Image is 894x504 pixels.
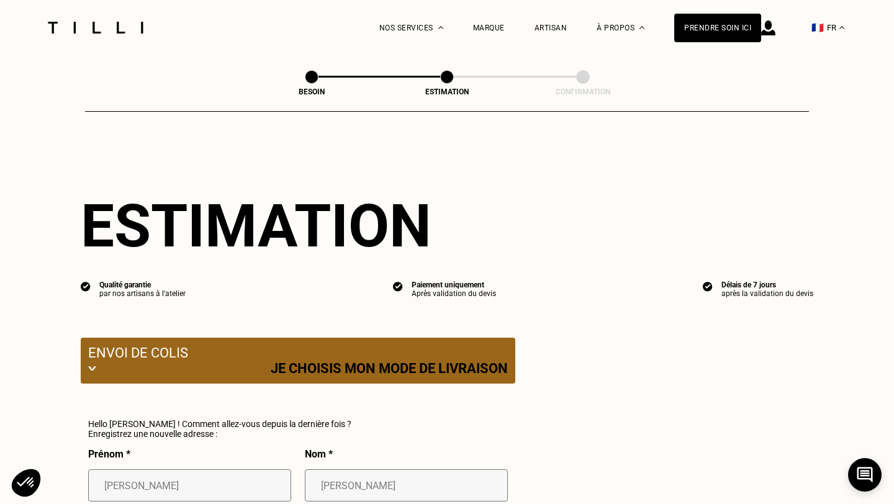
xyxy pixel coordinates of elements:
p: Hello [PERSON_NAME] ! Comment allez-vous depuis la dernière fois ? [88,419,351,429]
img: icon list info [81,281,91,292]
img: menu déroulant [839,26,844,29]
img: Menu déroulant à propos [639,26,644,29]
span: 🇫🇷 [811,22,824,34]
img: Logo du service de couturière Tilli [43,22,148,34]
div: Estimation [385,88,509,96]
img: svg+xml;base64,PHN2ZyB3aWR0aD0iMjIiIGhlaWdodD0iMTEiIHZpZXdCb3g9IjAgMCAyMiAxMSIgZmlsbD0ibm9uZSIgeG... [88,361,96,376]
img: Menu déroulant [438,26,443,29]
a: Prendre soin ici [674,14,761,42]
div: Après validation du devis [412,289,496,298]
p: Je choisis mon mode de livraison [271,361,508,376]
a: Artisan [535,24,567,32]
div: Paiement uniquement [412,281,496,289]
div: Confirmation [521,88,645,96]
p: Enregistrez une nouvelle adresse : [88,429,351,439]
div: Estimation [81,191,813,261]
img: icon list info [703,281,713,292]
div: Délais de 7 jours [721,281,813,289]
img: icône connexion [761,20,775,35]
p: Prénom * [88,448,130,460]
p: Nom * [305,448,333,460]
p: Envoi de colis [88,345,508,361]
div: Qualité garantie [99,281,186,289]
img: icon list info [393,281,403,292]
div: après la validation du devis [721,289,813,298]
div: Besoin [250,88,374,96]
a: Marque [473,24,505,32]
div: par nos artisans à l'atelier [99,289,186,298]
